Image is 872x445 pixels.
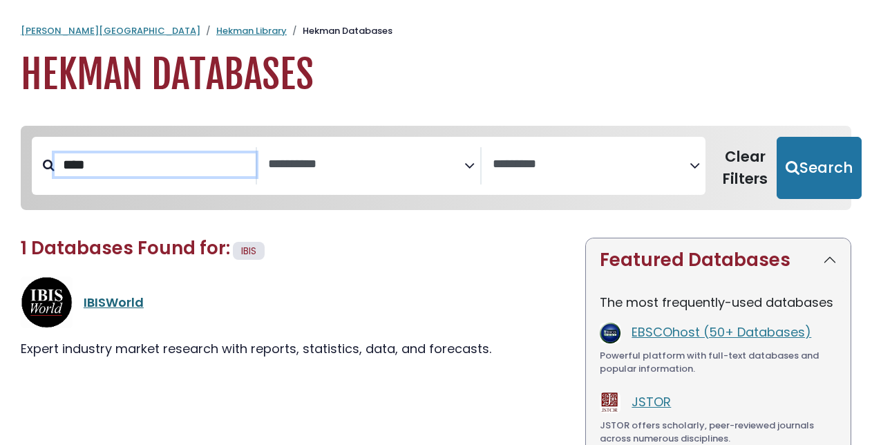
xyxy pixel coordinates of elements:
[21,236,230,261] span: 1 Databases Found for:
[600,293,837,312] p: The most frequently-used databases
[241,244,256,258] span: IBIS
[600,349,837,376] div: Powerful platform with full-text databases and popular information.
[21,339,569,358] div: Expert industry market research with reports, statistics, data, and forecasts.
[268,158,465,172] textarea: Search
[714,137,777,199] button: Clear Filters
[21,24,851,38] nav: breadcrumb
[493,158,690,172] textarea: Search
[632,323,811,341] a: EBSCOhost (50+ Databases)
[21,126,851,210] nav: Search filters
[586,238,851,282] button: Featured Databases
[55,153,256,176] input: Search database by title or keyword
[777,137,862,199] button: Submit for Search Results
[632,393,671,410] a: JSTOR
[216,24,287,37] a: Hekman Library
[287,24,392,38] li: Hekman Databases
[21,52,851,98] h1: Hekman Databases
[21,24,200,37] a: [PERSON_NAME][GEOGRAPHIC_DATA]
[84,294,144,311] a: IBISWorld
